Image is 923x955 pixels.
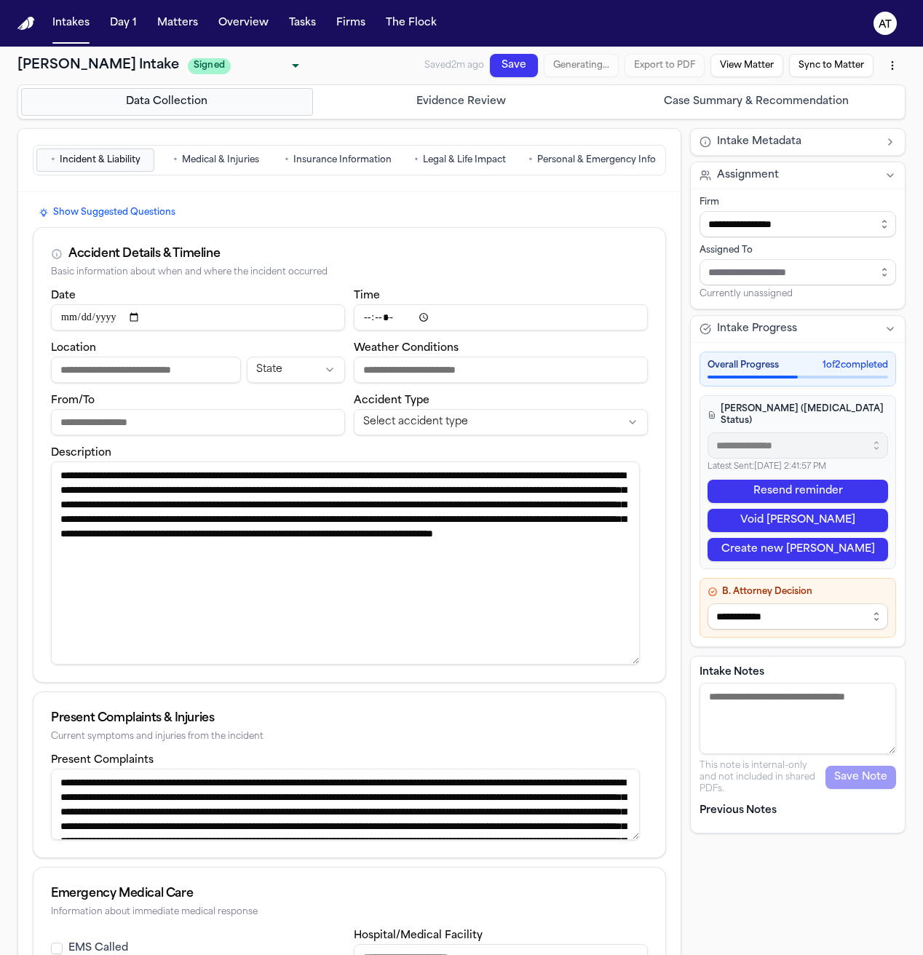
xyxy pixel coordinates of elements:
span: Currently unassigned [700,288,793,300]
p: Latest Sent: [DATE] 2:41:57 PM [708,461,888,474]
input: Incident location [51,357,241,383]
input: Incident time [354,304,648,330]
nav: Intake steps [21,88,902,116]
span: Saved 2m ago [424,61,484,70]
button: Go to Legal & Life Impact [401,148,519,172]
button: Save [490,54,538,77]
label: Weather Conditions [354,343,459,354]
span: • [285,153,289,167]
div: Update intake status [188,55,304,76]
button: Tasks [283,10,322,36]
span: Overall Progress [708,360,779,371]
label: Hospital/Medical Facility [354,930,483,941]
button: Incident state [247,357,345,383]
input: Incident date [51,304,345,330]
span: Incident & Liability [60,154,140,166]
button: Go to Incident & Liability [36,148,154,172]
button: Create new [PERSON_NAME] [708,538,888,561]
span: Signed [188,58,231,74]
textarea: Present complaints [51,769,640,840]
textarea: Intake notes [700,683,896,754]
label: From/To [51,395,95,406]
div: Emergency Medical Care [51,885,648,903]
span: Medical & Injuries [182,154,259,166]
button: Matters [151,10,204,36]
button: Overview [213,10,274,36]
label: Accident Type [354,395,429,406]
span: • [173,153,178,167]
span: Intake Metadata [717,135,801,149]
button: Go to Data Collection step [21,88,313,116]
button: Intake Progress [691,316,905,342]
button: The Flock [380,10,443,36]
span: • [414,153,419,167]
span: Assignment [717,168,779,183]
span: Intake Progress [717,322,797,336]
span: • [528,153,533,167]
button: Day 1 [104,10,143,36]
label: Intake Notes [700,665,896,680]
div: Current symptoms and injuries from the incident [51,732,648,742]
button: Void [PERSON_NAME] [708,509,888,532]
input: From/To destination [51,409,345,435]
div: Basic information about when and where the incident occurred [51,267,648,278]
p: Previous Notes [700,804,896,818]
div: Assigned To [700,245,896,256]
button: Resend reminder [708,480,888,503]
input: Select firm [700,211,896,237]
input: Assign to staff member [700,259,896,285]
h1: [PERSON_NAME] Intake [17,55,179,76]
h4: B. Attorney Decision [708,586,888,598]
button: Go to Insurance Information [278,148,398,172]
p: This note is internal-only and not included in shared PDFs. [700,760,825,795]
label: Location [51,343,96,354]
button: Go to Case Summary & Recommendation step [610,88,902,116]
h4: [PERSON_NAME] ([MEDICAL_DATA] Status) [708,403,888,427]
button: View Matter [710,54,783,77]
span: • [51,153,55,167]
button: Go to Personal & Emergency Info [522,148,662,172]
span: 1 of 2 completed [823,360,888,371]
a: Home [17,17,35,31]
label: Time [354,290,380,301]
input: Weather conditions [354,357,648,383]
button: Intakes [47,10,95,36]
label: Present Complaints [51,755,154,766]
button: Show Suggested Questions [33,204,181,221]
img: Finch Logo [17,17,35,31]
div: Information about immediate medical response [51,907,648,918]
button: Go to Evidence Review step [316,88,608,116]
label: Date [51,290,76,301]
div: Accident Details & Timeline [68,245,220,263]
button: Sync to Matter [789,54,874,77]
button: Go to Medical & Injuries [157,148,275,172]
textarea: Incident description [51,461,640,665]
button: Assignment [691,162,905,189]
span: Insurance Information [293,154,392,166]
button: More actions [879,52,906,79]
button: Firms [330,10,371,36]
div: Firm [700,197,896,208]
div: Present Complaints & Injuries [51,710,648,727]
span: Legal & Life Impact [423,154,506,166]
span: Personal & Emergency Info [537,154,656,166]
label: Description [51,448,111,459]
button: Intake Metadata [691,129,905,155]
